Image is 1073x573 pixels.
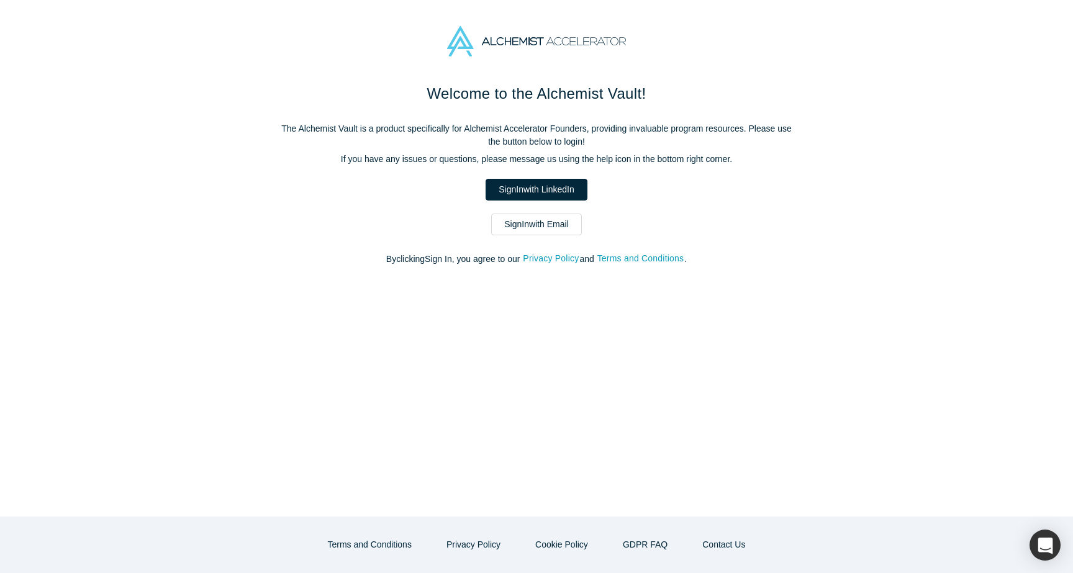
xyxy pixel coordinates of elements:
[522,251,579,266] button: Privacy Policy
[276,122,797,148] p: The Alchemist Vault is a product specifically for Alchemist Accelerator Founders, providing inval...
[315,534,425,556] button: Terms and Conditions
[276,253,797,266] p: By clicking Sign In , you agree to our and .
[433,534,514,556] button: Privacy Policy
[522,534,601,556] button: Cookie Policy
[491,214,582,235] a: SignInwith Email
[276,153,797,166] p: If you have any issues or questions, please message us using the help icon in the bottom right co...
[486,179,587,201] a: SignInwith LinkedIn
[689,534,758,556] button: Contact Us
[447,26,626,56] img: Alchemist Accelerator Logo
[597,251,685,266] button: Terms and Conditions
[610,534,681,556] a: GDPR FAQ
[276,83,797,105] h1: Welcome to the Alchemist Vault!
